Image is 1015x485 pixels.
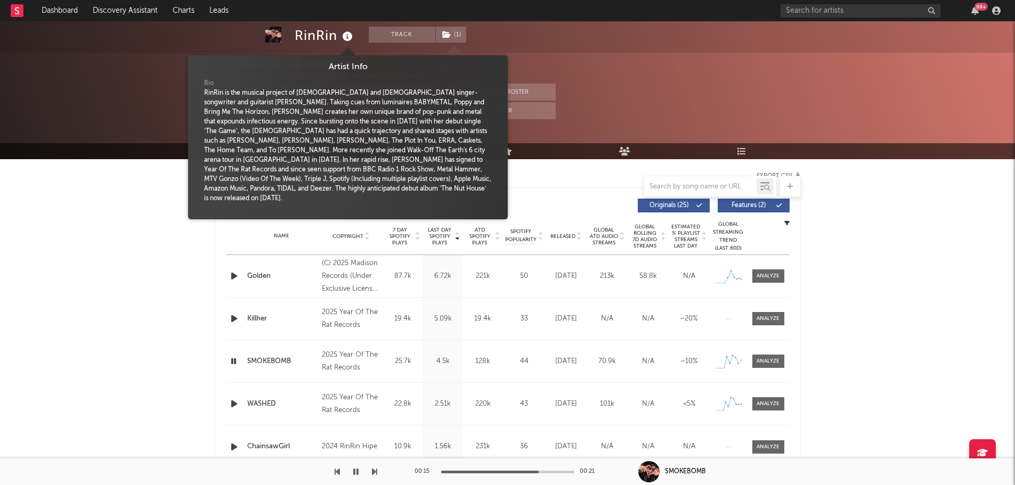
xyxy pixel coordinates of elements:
span: ( 1 ) [435,27,467,43]
span: Features ( 2 ) [725,202,774,209]
div: N/A [630,441,666,452]
input: Search for artists [781,4,940,18]
div: [DATE] [548,314,584,324]
div: 221k [466,271,500,282]
div: 50 [506,271,543,282]
div: [DATE] [548,399,584,409]
span: Global ATD Audio Streams [589,227,619,246]
div: ~ 20 % [671,314,707,324]
div: [DATE] [548,356,584,367]
span: Last Day Spotify Plays [426,227,454,246]
button: Features(2) [718,199,790,212]
input: Search by song name or URL [644,183,757,191]
span: Global Rolling 7D Audio Streams [630,224,660,249]
span: Estimated % Playlist Streams Last Day [671,224,701,249]
div: 43 [506,399,543,409]
button: Export CSV [757,172,801,179]
span: ATD Spotify Plays [466,227,494,246]
div: 19.4k [386,314,420,324]
div: Name [247,232,317,240]
div: N/A [589,441,625,452]
div: RinRin [295,27,355,44]
div: 99 + [975,3,988,11]
div: 00:21 [580,465,601,478]
div: Artist Info [196,61,500,73]
div: 19.4k [466,314,500,324]
span: Originals ( 25 ) [645,202,694,209]
div: N/A [671,271,707,282]
div: 70.9k [589,356,625,367]
span: Copyright [332,233,363,240]
a: Golden [247,271,317,282]
span: 7 Day Spotify Plays [386,227,414,246]
span: Bio [204,79,214,88]
div: 22.8k [386,399,420,409]
div: 2025 Year Of The Rat Records [322,306,380,332]
a: WASHED [247,399,317,409]
button: (1) [436,27,466,43]
div: 101k [589,399,625,409]
button: 99+ [971,6,979,15]
div: <5% [671,399,707,409]
div: 58.8k [630,271,666,282]
div: Global Streaming Trend (Last 60D) [712,220,744,252]
div: N/A [630,399,666,409]
div: 220k [466,399,500,409]
div: 2025 Year Of The Rat Records [322,349,380,374]
div: 128k [466,356,500,367]
a: SMOKEBOMB [247,356,317,367]
div: 44 [506,356,543,367]
div: ~ 10 % [671,356,707,367]
div: 36 [506,441,543,452]
div: 2.51k [426,399,460,409]
span: Released [550,233,575,240]
div: 6.72k [426,271,460,282]
div: 4.5k [426,356,460,367]
div: N/A [671,441,707,452]
div: 87.7k [386,271,420,282]
div: 5.09k [426,314,460,324]
a: ChainsawGirl [247,441,317,452]
div: 2024 RinRin Hipe [322,440,380,453]
div: 2025 Year Of The Rat Records [322,391,380,417]
button: Originals(25) [638,199,710,212]
div: 10.9k [386,441,420,452]
div: 231k [466,441,500,452]
div: N/A [589,314,625,324]
div: (C) 2025 Madison Records (Under Exclusive License From SFINX) [322,257,380,295]
div: 25.7k [386,356,420,367]
div: 00:15 [415,465,436,478]
div: 213k [589,271,625,282]
div: [DATE] [548,441,584,452]
button: Track [369,27,435,43]
div: N/A [630,314,666,324]
a: Killher [247,314,317,324]
div: 33 [506,314,543,324]
div: SMOKEBOMB [665,467,706,476]
div: RinRin is the musical project of [DEMOGRAPHIC_DATA] and [DEMOGRAPHIC_DATA] singer-songwriter and ... [204,88,492,203]
div: 1.56k [426,441,460,452]
div: N/A [630,356,666,367]
div: [DATE] [548,271,584,282]
span: Spotify Popularity [505,228,537,244]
